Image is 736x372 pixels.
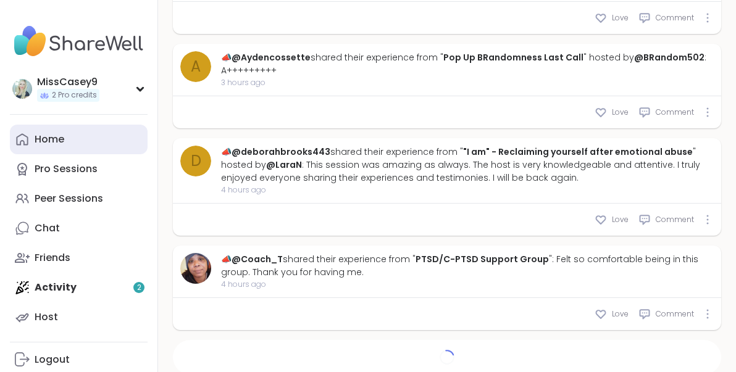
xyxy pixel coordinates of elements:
[35,192,103,205] div: Peer Sessions
[12,79,32,99] img: MissCasey9
[221,253,714,279] div: 📣 shared their experience from " ": Felt so comfortable being in this group. Thank you for having...
[656,214,694,225] span: Comment
[35,133,64,146] div: Home
[612,107,629,118] span: Love
[10,243,148,273] a: Friends
[656,107,694,118] span: Comment
[191,150,201,172] span: d
[10,20,148,63] img: ShareWell Nav Logo
[180,146,211,176] a: d
[10,213,148,243] a: Chat
[37,75,99,89] div: MissCasey9
[35,251,70,265] div: Friends
[35,221,60,235] div: Chat
[463,146,693,158] a: "I am" - Reclaiming yourself after emotional abuse
[221,184,714,196] span: 4 hours ago
[266,159,302,171] a: @LaraN
[35,162,98,176] div: Pro Sessions
[191,56,201,78] span: A
[221,77,714,88] span: 3 hours ago
[232,51,311,64] a: @Aydencossette
[10,184,148,213] a: Peer Sessions
[35,310,58,324] div: Host
[35,353,70,366] div: Logout
[656,12,694,23] span: Comment
[612,308,629,320] span: Love
[232,253,283,265] a: @Coach_T
[634,51,705,64] a: @BRandom502
[180,253,211,284] img: Coach_T
[180,51,211,82] a: A
[10,302,148,332] a: Host
[221,279,714,290] span: 4 hours ago
[221,146,714,184] div: 📣 shared their experience from " " hosted by : This session was amazing as always. The host is ve...
[52,90,97,101] span: 2 Pro credits
[10,125,148,154] a: Home
[221,51,714,77] div: 📣 shared their experience from " " hosted by : A+++++++++
[10,154,148,184] a: Pro Sessions
[612,12,629,23] span: Love
[416,253,549,265] a: PTSD/C-PTSD Support Group
[232,146,330,158] a: @deborahbrooks443
[443,51,583,64] a: Pop Up BRandomness Last Call
[656,308,694,320] span: Comment
[612,214,629,225] span: Love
